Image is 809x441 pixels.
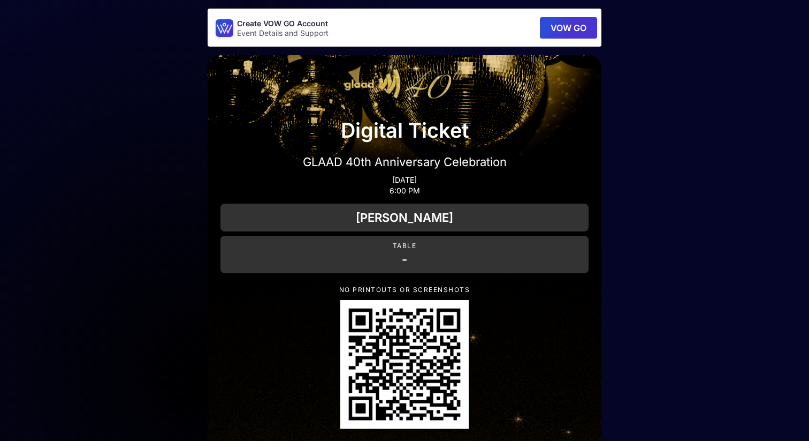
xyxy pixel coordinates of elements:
[340,300,469,429] div: QR Code
[225,252,584,267] p: -
[225,242,584,250] p: Table
[220,186,589,195] p: 6:00 PM
[220,204,589,231] div: [PERSON_NAME]
[220,154,589,169] p: GLAAD 40th Anniversary Celebration
[237,18,329,29] p: Create VOW GO Account
[220,115,589,146] p: Digital Ticket
[220,286,589,294] p: NO PRINTOUTS OR SCREENSHOTS
[237,29,329,38] p: Event Details and Support
[540,17,597,39] button: VOW GO
[220,176,589,184] p: [DATE]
